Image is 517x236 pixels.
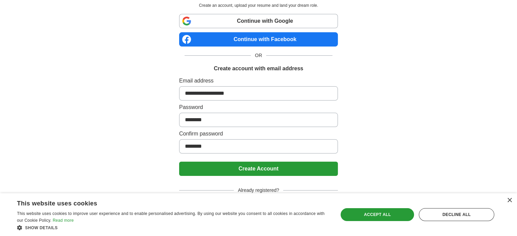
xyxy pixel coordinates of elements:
span: Already registered? [234,187,283,194]
label: Password [179,103,338,111]
a: Continue with Google [179,14,338,28]
span: OR [251,52,266,59]
div: Accept all [341,208,414,221]
label: Email address [179,77,338,85]
h1: Create account with email address [214,65,303,73]
span: This website uses cookies to improve user experience and to enable personalised advertising. By u... [17,211,325,223]
div: Decline all [419,208,494,221]
a: Continue with Facebook [179,32,338,47]
a: Read more, opens a new window [53,218,74,223]
div: Close [507,198,512,203]
label: Confirm password [179,130,338,138]
span: Show details [25,225,58,230]
p: Create an account, upload your resume and land your dream role. [180,2,337,8]
div: Show details [17,224,329,231]
button: Create Account [179,162,338,176]
div: This website uses cookies [17,197,312,207]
